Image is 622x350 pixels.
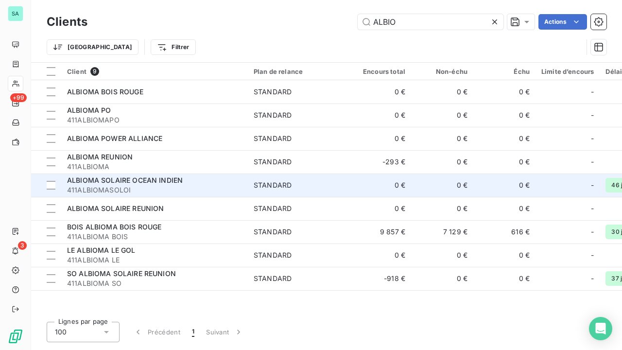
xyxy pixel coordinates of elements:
[67,176,183,184] span: ALBIOMA SOLAIRE OCEAN INDIEN
[47,39,138,55] button: [GEOGRAPHIC_DATA]
[200,322,249,342] button: Suivant
[18,241,27,250] span: 3
[591,204,594,213] span: -
[254,87,292,97] div: STANDARD
[151,39,195,55] button: Filtrer
[349,244,411,267] td: 0 €
[411,104,473,127] td: 0 €
[67,204,164,212] span: ALBIOMA SOLAIRE REUNION
[47,13,87,31] h3: Clients
[67,269,176,278] span: SO ALBIOMA SOLAIRE REUNION
[254,227,292,237] div: STANDARD
[349,127,411,150] td: 0 €
[67,115,242,125] span: 411ALBIOMAPO
[479,68,530,75] div: Échu
[67,232,242,242] span: 411ALBIOMA BOIS
[67,153,133,161] span: ALBIOMA REUNION
[541,68,594,75] div: Limite d’encours
[473,104,536,127] td: 0 €
[411,244,473,267] td: 0 €
[55,327,67,337] span: 100
[10,93,27,102] span: +99
[349,80,411,104] td: 0 €
[254,250,292,260] div: STANDARD
[589,317,612,340] div: Open Intercom Messenger
[67,279,242,288] span: 411ALBIOMA SO
[90,67,99,76] span: 9
[127,322,186,342] button: Précédent
[411,267,473,290] td: 0 €
[67,255,242,265] span: 411ALBIOMA LE
[473,174,536,197] td: 0 €
[411,220,473,244] td: 7 129 €
[67,185,242,195] span: 411ALBIOMASOLOI
[67,223,161,231] span: BOIS ALBIOMA BOIS ROUGE
[254,110,292,120] div: STANDARD
[473,197,536,220] td: 0 €
[417,68,467,75] div: Non-échu
[192,327,194,337] span: 1
[186,322,200,342] button: 1
[591,227,594,237] span: -
[67,162,242,172] span: 411ALBIOMA
[591,157,594,167] span: -
[349,150,411,174] td: -293 €
[349,220,411,244] td: 9 857 €
[349,174,411,197] td: 0 €
[591,180,594,190] span: -
[411,197,473,220] td: 0 €
[473,220,536,244] td: 616 €
[591,110,594,120] span: -
[254,274,292,283] div: STANDARD
[67,134,162,142] span: ALBIOMA POWER ALLIANCE
[67,87,143,96] span: ALBIOMA BOIS ROUGE
[67,68,86,75] span: Client
[591,134,594,143] span: -
[254,180,292,190] div: STANDARD
[254,134,292,143] div: STANDARD
[411,174,473,197] td: 0 €
[473,267,536,290] td: 0 €
[8,329,23,344] img: Logo LeanPay
[349,267,411,290] td: -918 €
[473,127,536,150] td: 0 €
[591,87,594,97] span: -
[591,274,594,283] span: -
[8,6,23,21] div: SA
[473,150,536,174] td: 0 €
[67,246,136,254] span: LE ALBIOMA LE GOL
[349,104,411,127] td: 0 €
[411,150,473,174] td: 0 €
[254,204,292,213] div: STANDARD
[538,14,587,30] button: Actions
[473,80,536,104] td: 0 €
[358,14,503,30] input: Rechercher
[473,244,536,267] td: 0 €
[591,250,594,260] span: -
[349,197,411,220] td: 0 €
[254,157,292,167] div: STANDARD
[67,106,111,114] span: ALBIOMA PO
[254,68,343,75] div: Plan de relance
[411,127,473,150] td: 0 €
[355,68,405,75] div: Encours total
[411,80,473,104] td: 0 €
